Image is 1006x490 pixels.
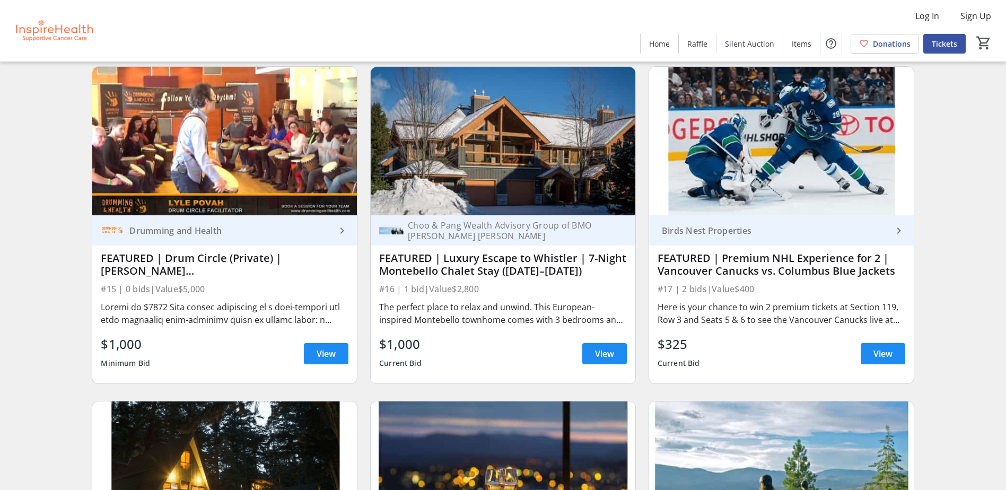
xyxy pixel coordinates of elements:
[101,252,348,277] div: FEATURED | Drum Circle (Private) | [PERSON_NAME] ([GEOGRAPHIC_DATA]/[GEOGRAPHIC_DATA])
[658,252,905,277] div: FEATURED | Premium NHL Experience for 2 | Vancouver Canucks vs. Columbus Blue Jackets
[658,282,905,296] div: #17 | 2 bids | Value $400
[658,354,700,373] div: Current Bid
[907,7,948,24] button: Log In
[641,34,678,54] a: Home
[379,252,627,277] div: FEATURED | Luxury Escape to Whistler | 7-Night Montebello Chalet Stay ([DATE]–[DATE])
[371,67,635,216] img: FEATURED | Luxury Escape to Whistler | 7-Night Montebello Chalet Stay (Nov 14–20, 2025)
[658,225,893,236] div: Birds Nest Properties
[679,34,716,54] a: Raffle
[658,301,905,326] div: Here is your chance to win 2 premium tickets at Section 119, Row 3 and Seats 5 & 6 to see the Van...
[101,282,348,296] div: #15 | 0 bids | Value $5,000
[687,38,707,49] span: Raffle
[101,354,150,373] div: Minimum Bid
[915,10,939,22] span: Log In
[125,225,336,236] div: Drumming and Health
[92,67,357,216] img: FEATURED | Drum Circle (Private) | Lyle Povah (Vancouver/Lower Mainland)
[658,335,700,354] div: $325
[861,343,905,364] a: View
[649,38,670,49] span: Home
[725,38,774,49] span: Silent Auction
[336,224,348,237] mat-icon: keyboard_arrow_right
[101,301,348,326] div: Loremi do $7872 Sita consec adipiscing el s doei-tempori utl etdo magnaaliq enim-adminimv quisn e...
[649,215,914,246] a: Birds Nest Properties
[595,347,614,360] span: View
[873,38,911,49] span: Donations
[92,215,357,246] a: Drumming and HealthDrumming and Health
[379,335,422,354] div: $1,000
[716,34,783,54] a: Silent Auction
[317,347,336,360] span: View
[101,218,125,243] img: Drumming and Health
[6,4,101,57] img: InspireHealth Supportive Cancer Care's Logo
[101,335,150,354] div: $1,000
[851,34,919,54] a: Donations
[932,38,957,49] span: Tickets
[873,347,893,360] span: View
[404,220,614,241] div: Choo & Pang Wealth Advisory Group of BMO [PERSON_NAME] [PERSON_NAME]
[792,38,811,49] span: Items
[379,282,627,296] div: #16 | 1 bid | Value $2,800
[820,33,842,54] button: Help
[960,10,991,22] span: Sign Up
[582,343,627,364] a: View
[649,67,914,216] img: FEATURED | Premium NHL Experience for 2 | Vancouver Canucks vs. Columbus Blue Jackets
[379,301,627,326] div: The perfect place to relax and unwind. This European-inspired Montebello townhome comes with 3 be...
[952,7,1000,24] button: Sign Up
[783,34,820,54] a: Items
[893,224,905,237] mat-icon: keyboard_arrow_right
[923,34,966,54] a: Tickets
[379,354,422,373] div: Current Bid
[379,218,404,243] img: Choo & Pang Wealth Advisory Group of BMO Nesbitt Burns
[304,343,348,364] a: View
[974,33,993,52] button: Cart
